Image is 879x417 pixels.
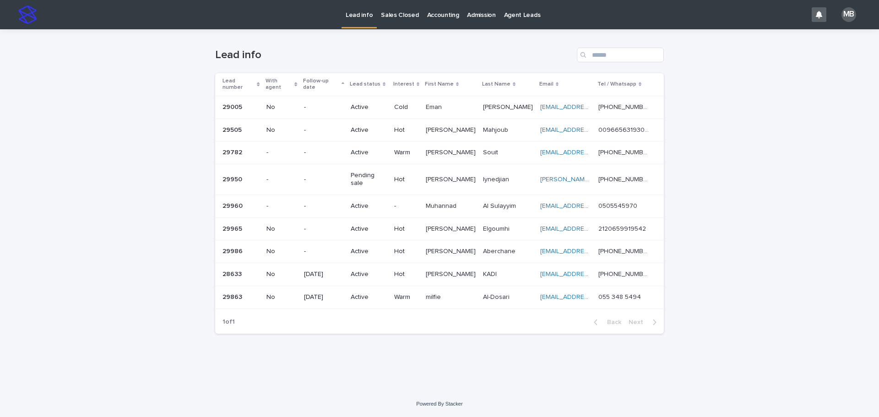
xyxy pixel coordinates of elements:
[266,149,297,157] p: -
[215,263,664,286] tr: 2863328633 No[DATE]ActiveHot[PERSON_NAME][PERSON_NAME] KADIKADI [EMAIL_ADDRESS][DOMAIN_NAME] [PHO...
[483,174,511,184] p: Iynedjian
[351,202,386,210] p: Active
[266,225,297,233] p: No
[426,223,477,233] p: [PERSON_NAME]
[483,223,511,233] p: Elgoumhi
[215,164,664,195] tr: 2995029950 --Pending saleHot[PERSON_NAME][PERSON_NAME] IynedjianIynedjian [PERSON_NAME][EMAIL_ADD...
[266,126,297,134] p: No
[266,248,297,255] p: No
[222,147,244,157] p: 29782
[304,271,344,278] p: [DATE]
[483,200,518,210] p: Al Sulayyim
[540,127,644,133] a: [EMAIL_ADDRESS][DOMAIN_NAME]
[304,176,344,184] p: -
[222,125,244,134] p: 29505
[629,319,649,325] span: Next
[266,271,297,278] p: No
[215,49,573,62] h1: Lead info
[540,203,644,209] a: [EMAIL_ADDRESS][DOMAIN_NAME]
[598,147,651,157] p: [PHONE_NUMBER]
[304,103,344,111] p: -
[393,79,414,89] p: Interest
[222,102,244,111] p: 29005
[586,318,625,326] button: Back
[351,149,386,157] p: Active
[394,149,418,157] p: Warm
[304,149,344,157] p: -
[304,293,344,301] p: [DATE]
[304,202,344,210] p: -
[426,246,477,255] p: [PERSON_NAME]
[540,149,644,156] a: [EMAIL_ADDRESS][DOMAIN_NAME]
[482,79,510,89] p: Last Name
[394,176,418,184] p: Hot
[18,5,37,24] img: stacker-logo-s-only.png
[215,96,664,119] tr: 2900529005 No-ActiveColdEmanEman [PERSON_NAME][PERSON_NAME] [EMAIL_ADDRESS][PERSON_NAME][DOMAIN_N...
[540,104,694,110] a: [EMAIL_ADDRESS][PERSON_NAME][DOMAIN_NAME]
[426,200,458,210] p: Muhannad
[350,79,380,89] p: Lead status
[394,202,418,210] p: -
[540,271,644,277] a: [EMAIL_ADDRESS][DOMAIN_NAME]
[394,293,418,301] p: Warm
[303,76,339,93] p: Follow-up date
[426,125,477,134] p: [PERSON_NAME]
[304,225,344,233] p: -
[222,292,244,301] p: 29863
[222,223,244,233] p: 29965
[394,103,418,111] p: Cold
[304,248,344,255] p: -
[351,225,386,233] p: Active
[351,126,386,134] p: Active
[215,119,664,141] tr: 2950529505 No-ActiveHot[PERSON_NAME][PERSON_NAME] MahjoubMahjoub [EMAIL_ADDRESS][DOMAIN_NAME] 009...
[222,174,244,184] p: 29950
[598,292,643,301] p: ‭055 348 5494‬
[598,125,651,134] p: 00966563193063
[394,271,418,278] p: Hot
[425,79,454,89] p: First Name
[222,200,244,210] p: 29960
[598,174,651,184] p: [PHONE_NUMBER]
[540,248,644,255] a: [EMAIL_ADDRESS][DOMAIN_NAME]
[426,292,443,301] p: milfie
[215,141,664,164] tr: 2978229782 --ActiveWarm[PERSON_NAME][PERSON_NAME] SouitSouit [EMAIL_ADDRESS][DOMAIN_NAME] [PHONE_...
[841,7,856,22] div: MB
[598,246,651,255] p: [PHONE_NUMBER]
[215,195,664,217] tr: 2996029960 --Active-MuhannadMuhannad Al SulayyimAl Sulayyim [EMAIL_ADDRESS][DOMAIN_NAME] 05055459...
[351,271,386,278] p: Active
[426,269,477,278] p: [PERSON_NAME]
[222,76,255,93] p: Lead number
[394,225,418,233] p: Hot
[483,246,517,255] p: Aberchane
[351,248,386,255] p: Active
[222,246,244,255] p: 29986
[483,269,499,278] p: KADI
[351,172,386,187] p: Pending sale
[266,293,297,301] p: No
[426,147,477,157] p: [PERSON_NAME]
[597,79,636,89] p: Tel / Whatsapp
[598,200,639,210] p: 0505545970
[222,269,244,278] p: 28633
[215,240,664,263] tr: 2998629986 No-ActiveHot[PERSON_NAME][PERSON_NAME] AberchaneAberchane [EMAIL_ADDRESS][DOMAIN_NAME]...
[540,294,644,300] a: [EMAIL_ADDRESS][DOMAIN_NAME]
[540,176,743,183] a: [PERSON_NAME][EMAIL_ADDRESS][PERSON_NAME][DOMAIN_NAME]
[625,318,664,326] button: Next
[577,48,664,62] input: Search
[598,102,651,111] p: [PHONE_NUMBER]
[540,226,644,232] a: [EMAIL_ADDRESS][DOMAIN_NAME]
[394,126,418,134] p: Hot
[602,319,621,325] span: Back
[266,76,293,93] p: With agent
[598,269,651,278] p: [PHONE_NUMBER]
[351,103,386,111] p: Active
[266,103,297,111] p: No
[215,286,664,309] tr: 2986329863 No[DATE]ActiveWarmmilfiemilfie Al-DosariAl-Dosari [EMAIL_ADDRESS][DOMAIN_NAME] ‭055 34...
[483,147,500,157] p: Souit
[426,102,444,111] p: Eman
[598,223,648,233] p: 2120659919542
[266,176,297,184] p: -
[304,126,344,134] p: -
[483,292,511,301] p: Al-Dosari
